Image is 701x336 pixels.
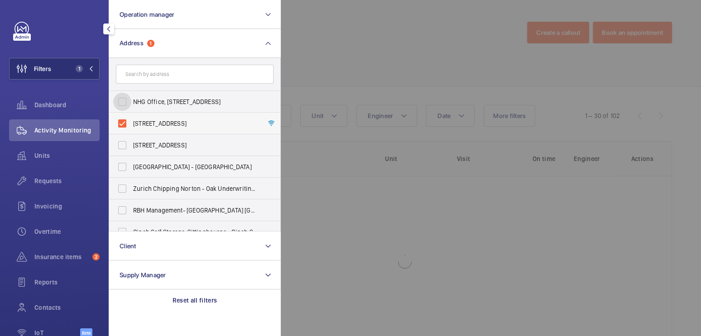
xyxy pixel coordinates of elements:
span: Contacts [34,303,100,312]
span: Insurance items [34,252,89,261]
span: Filters [34,64,51,73]
span: Overtime [34,227,100,236]
span: Invoicing [34,202,100,211]
span: Activity Monitoring [34,126,100,135]
span: Dashboard [34,100,100,109]
span: Units [34,151,100,160]
button: Filters1 [9,58,100,80]
span: 2 [92,253,100,260]
span: Reports [34,278,100,287]
span: 1 [76,65,83,72]
span: Requests [34,176,100,185]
